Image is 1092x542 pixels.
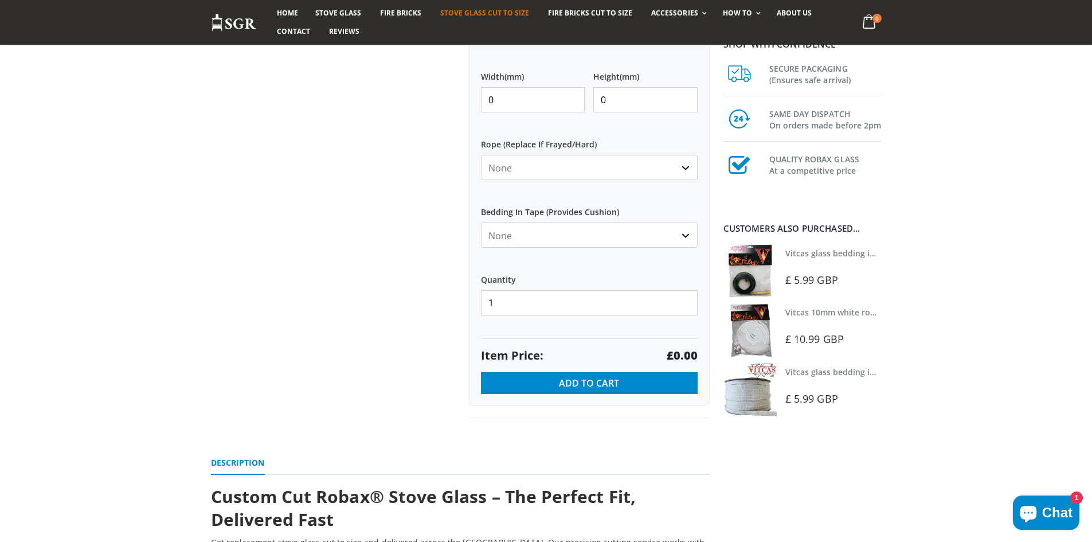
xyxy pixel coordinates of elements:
img: Vitcas stove glass bedding in tape [723,363,777,416]
img: Vitcas stove glass bedding in tape [723,244,777,298]
span: Add to Cart [559,377,619,389]
h3: SAME DAY DISPATCH On orders made before 2pm [769,106,882,131]
label: Rope (Replace If Frayed/Hard) [481,130,698,150]
a: Description [211,452,265,475]
span: Item Price: [481,348,543,364]
span: About us [777,8,812,18]
span: Fire Bricks [380,8,421,18]
a: Stove Glass [307,4,370,22]
a: Vitcas 10mm white rope kit - includes rope seal and glue! [785,307,1010,318]
button: Add to Cart [481,372,698,394]
span: £ 10.99 GBP [785,332,844,346]
h3: SECURE PACKAGING (Ensures safe arrival) [769,61,882,86]
strong: Custom Cut Robax® Stove Glass – The Perfect Fit, Delivered Fast [211,485,636,532]
inbox-online-store-chat: Shopify online store chat [1009,496,1083,533]
span: How To [723,8,752,18]
span: Reviews [329,26,359,36]
label: Quantity [481,265,698,286]
label: Bedding In Tape (Provides Cushion) [481,197,698,218]
a: Vitcas glass bedding in tape - 2mm x 15mm x 2 meters (White) [785,366,1029,377]
span: £ 5.99 GBP [785,273,838,287]
a: Fire Bricks [371,4,430,22]
a: How To [714,4,766,22]
span: Fire Bricks Cut To Size [548,8,632,18]
span: Home [277,8,298,18]
img: Stove Glass Replacement [211,13,257,32]
span: Accessories [651,8,698,18]
img: Vitcas white rope, glue and gloves kit 10mm [723,303,777,357]
a: About us [768,4,820,22]
a: 0 [858,11,881,34]
span: £ 5.99 GBP [785,392,838,405]
a: Home [268,4,307,22]
label: Width [481,62,585,83]
label: Height [593,62,698,83]
span: Stove Glass [315,8,361,18]
span: 0 [872,14,882,23]
a: Accessories [643,4,712,22]
a: Vitcas glass bedding in tape - 2mm x 10mm x 2 meters [785,248,999,259]
h3: QUALITY ROBAX GLASS At a competitive price [769,151,882,177]
div: Customers also purchased... [723,224,882,233]
span: (mm) [504,72,524,82]
strong: £0.00 [667,348,698,364]
a: Stove Glass Cut To Size [432,4,538,22]
a: Contact [268,22,319,41]
a: Fire Bricks Cut To Size [539,4,641,22]
span: Stove Glass Cut To Size [440,8,529,18]
span: Contact [277,26,310,36]
a: Reviews [320,22,368,41]
span: (mm) [620,72,639,82]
